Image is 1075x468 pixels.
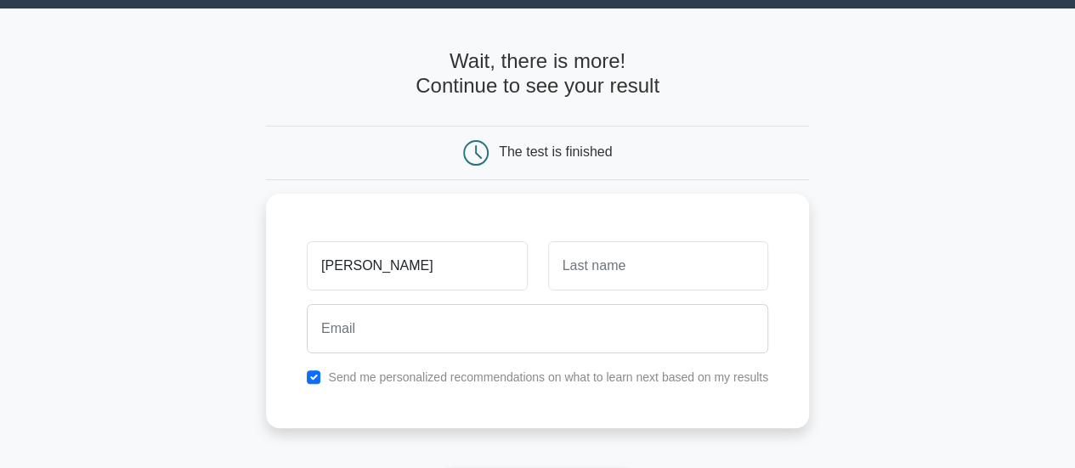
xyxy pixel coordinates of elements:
input: Last name [548,241,768,290]
input: Email [307,304,768,353]
h4: Wait, there is more! Continue to see your result [266,49,809,99]
div: The test is finished [499,144,612,159]
label: Send me personalized recommendations on what to learn next based on my results [328,370,768,384]
input: First name [307,241,527,290]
